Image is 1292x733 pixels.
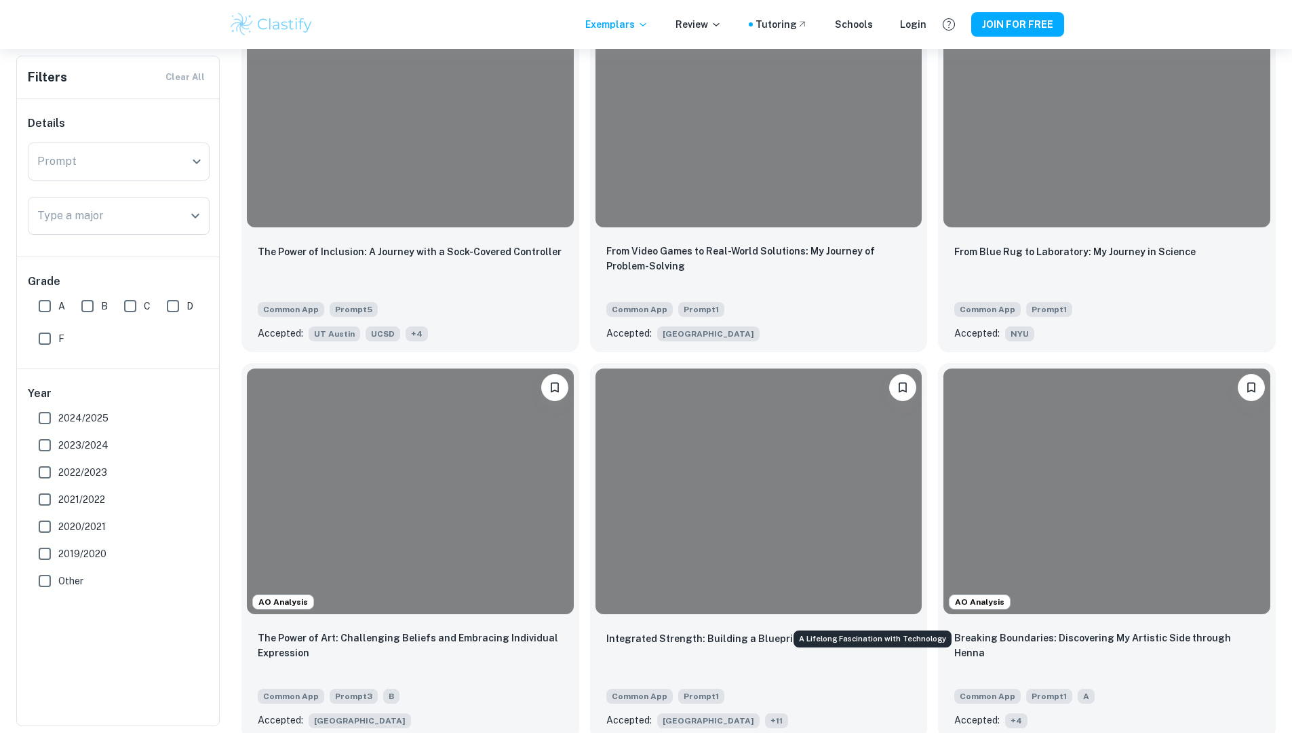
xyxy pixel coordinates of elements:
span: UT Austin [309,326,360,341]
span: F [58,331,64,346]
span: Common App [606,302,673,317]
span: Common App [258,689,324,704]
span: A [1078,689,1095,704]
span: [GEOGRAPHIC_DATA] [657,713,760,728]
p: Accepted: [954,713,1000,728]
h6: Details [28,115,210,132]
a: Tutoring [756,17,808,32]
span: A [58,299,65,314]
span: Common App [258,302,324,317]
span: Other [58,574,83,588]
span: UCSD [366,326,400,341]
span: Prompt 1 [678,302,724,317]
div: A Lifelong Fascination with Technology [794,631,952,647]
a: Login [900,17,926,32]
p: Accepted: [258,713,303,728]
span: 2021/2022 [58,492,105,507]
p: Review [676,17,722,32]
span: [GEOGRAPHIC_DATA] [657,326,760,341]
span: Prompt 5 [330,302,378,317]
h6: Filters [28,68,67,87]
p: Exemplars [585,17,648,32]
p: Accepted: [258,326,303,341]
span: 2020/2021 [58,519,106,534]
span: Prompt 1 [678,689,724,704]
button: Open [186,206,205,225]
span: C [144,299,151,314]
p: The Power of Art: Challenging Beliefs and Embracing Individual Expression [258,631,563,660]
img: Clastify logo [229,11,315,38]
span: B [101,299,108,314]
span: Common App [954,689,1021,704]
span: D [187,299,193,314]
span: Prompt 3 [330,689,378,704]
span: 2023/2024 [58,438,109,453]
span: 2022/2023 [58,465,107,480]
span: + 4 [1005,713,1027,728]
span: AO Analysis [950,596,1010,608]
p: Accepted: [954,326,1000,341]
p: Breaking Boundaries: Discovering My Artistic Side through Henna [954,631,1259,660]
button: Help and Feedback [937,13,960,36]
span: 2019/2020 [58,546,106,561]
span: NYU [1005,326,1034,341]
p: Accepted: [606,713,652,728]
p: The Power of Inclusion: A Journey with a Sock-Covered Controller [258,244,562,259]
span: Common App [606,689,673,704]
span: [GEOGRAPHIC_DATA] [309,713,411,728]
p: Accepted: [606,326,652,341]
span: Prompt 1 [1026,689,1072,704]
span: Common App [954,302,1021,317]
a: Schools [835,17,873,32]
button: JOIN FOR FREE [971,12,1064,37]
span: + 11 [765,713,788,728]
button: Please log in to bookmark exemplars [1238,374,1265,401]
p: Integrated Strength: Building a Blueprint for Success [606,631,861,646]
h6: Grade [28,274,210,290]
h6: Year [28,386,210,402]
span: + 4 [406,326,428,341]
p: From Blue Rug to Laboratory: My Journey in Science [954,244,1196,259]
span: B [383,689,399,704]
span: 2024/2025 [58,411,109,426]
span: Prompt 1 [1026,302,1072,317]
button: Please log in to bookmark exemplars [889,374,916,401]
button: Please log in to bookmark exemplars [541,374,568,401]
p: From Video Games to Real-World Solutions: My Journey of Problem-Solving [606,244,912,274]
span: AO Analysis [253,596,313,608]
